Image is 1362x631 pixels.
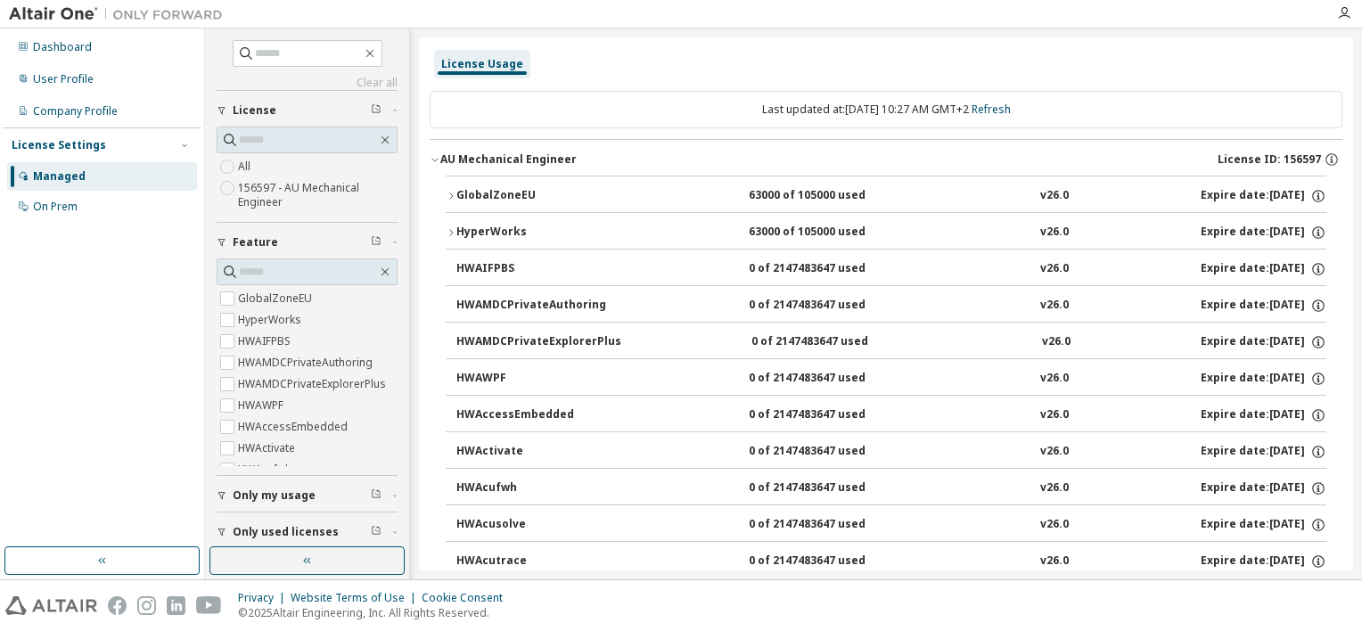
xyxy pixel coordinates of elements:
[749,480,909,496] div: 0 of 2147483647 used
[456,250,1326,289] button: HWAIFPBS0 of 2147483647 usedv26.0Expire date:[DATE]
[1201,188,1326,204] div: Expire date: [DATE]
[238,459,295,480] label: HWAcufwh
[238,605,513,620] p: © 2025 Altair Engineering, Inc. All Rights Reserved.
[1040,480,1069,496] div: v26.0
[441,57,523,71] div: License Usage
[456,396,1326,435] button: HWAccessEmbedded0 of 2147483647 usedv26.0Expire date:[DATE]
[33,200,78,214] div: On Prem
[456,323,1326,362] button: HWAMDCPrivateExplorerPlus0 of 2147483647 usedv26.0Expire date:[DATE]
[1040,298,1069,314] div: v26.0
[456,407,617,423] div: HWAccessEmbedded
[1201,444,1326,460] div: Expire date: [DATE]
[238,352,376,373] label: HWAMDCPrivateAuthoring
[291,591,422,605] div: Website Terms of Use
[456,188,617,204] div: GlobalZoneEU
[238,177,398,213] label: 156597 - AU Mechanical Engineer
[217,512,398,552] button: Only used licenses
[196,596,222,615] img: youtube.svg
[233,103,276,118] span: License
[1040,517,1069,533] div: v26.0
[456,371,617,387] div: HWAWPF
[446,176,1326,216] button: GlobalZoneEU63000 of 105000 usedv26.0Expire date:[DATE]
[233,525,339,539] span: Only used licenses
[749,444,909,460] div: 0 of 2147483647 used
[1040,553,1069,570] div: v26.0
[371,488,382,503] span: Clear filter
[456,359,1326,398] button: HWAWPF0 of 2147483647 usedv26.0Expire date:[DATE]
[446,213,1326,252] button: HyperWorks63000 of 105000 usedv26.0Expire date:[DATE]
[238,156,254,177] label: All
[233,488,316,503] span: Only my usage
[233,235,278,250] span: Feature
[456,298,617,314] div: HWAMDCPrivateAuthoring
[9,5,232,23] img: Altair One
[749,553,909,570] div: 0 of 2147483647 used
[456,517,617,533] div: HWAcusolve
[1040,371,1069,387] div: v26.0
[12,138,106,152] div: License Settings
[456,505,1326,545] button: HWAcusolve0 of 2147483647 usedv26.0Expire date:[DATE]
[749,225,909,241] div: 63000 of 105000 used
[137,596,156,615] img: instagram.svg
[456,261,617,277] div: HWAIFPBS
[440,152,577,167] div: AU Mechanical Engineer
[1201,334,1326,350] div: Expire date: [DATE]
[749,407,909,423] div: 0 of 2147483647 used
[217,91,398,130] button: License
[749,517,909,533] div: 0 of 2147483647 used
[456,334,621,350] div: HWAMDCPrivateExplorerPlus
[456,432,1326,471] button: HWActivate0 of 2147483647 usedv26.0Expire date:[DATE]
[456,553,617,570] div: HWAcutrace
[430,140,1342,179] button: AU Mechanical EngineerLicense ID: 156597
[1201,407,1326,423] div: Expire date: [DATE]
[749,261,909,277] div: 0 of 2147483647 used
[456,225,617,241] div: HyperWorks
[371,235,382,250] span: Clear filter
[456,480,617,496] div: HWAcufwh
[217,76,398,90] a: Clear all
[238,288,316,309] label: GlobalZoneEU
[33,104,118,119] div: Company Profile
[1201,261,1326,277] div: Expire date: [DATE]
[1040,444,1069,460] div: v26.0
[1218,152,1321,167] span: License ID: 156597
[1201,553,1326,570] div: Expire date: [DATE]
[1201,225,1326,241] div: Expire date: [DATE]
[972,102,1011,117] a: Refresh
[1201,517,1326,533] div: Expire date: [DATE]
[456,469,1326,508] button: HWAcufwh0 of 2147483647 usedv26.0Expire date:[DATE]
[108,596,127,615] img: facebook.svg
[33,72,94,86] div: User Profile
[1040,188,1069,204] div: v26.0
[1201,480,1326,496] div: Expire date: [DATE]
[217,476,398,515] button: Only my usage
[238,309,305,331] label: HyperWorks
[749,188,909,204] div: 63000 of 105000 used
[217,223,398,262] button: Feature
[422,591,513,605] div: Cookie Consent
[1201,298,1326,314] div: Expire date: [DATE]
[33,40,92,54] div: Dashboard
[238,331,294,352] label: HWAIFPBS
[238,395,287,416] label: HWAWPF
[749,298,909,314] div: 0 of 2147483647 used
[1040,225,1069,241] div: v26.0
[238,416,351,438] label: HWAccessEmbedded
[33,169,86,184] div: Managed
[456,444,617,460] div: HWActivate
[1042,334,1071,350] div: v26.0
[749,371,909,387] div: 0 of 2147483647 used
[751,334,912,350] div: 0 of 2147483647 used
[1201,371,1326,387] div: Expire date: [DATE]
[1040,407,1069,423] div: v26.0
[430,91,1342,128] div: Last updated at: [DATE] 10:27 AM GMT+2
[5,596,97,615] img: altair_logo.svg
[167,596,185,615] img: linkedin.svg
[371,525,382,539] span: Clear filter
[456,286,1326,325] button: HWAMDCPrivateAuthoring0 of 2147483647 usedv26.0Expire date:[DATE]
[238,373,390,395] label: HWAMDCPrivateExplorerPlus
[371,103,382,118] span: Clear filter
[238,438,299,459] label: HWActivate
[1040,261,1069,277] div: v26.0
[456,542,1326,581] button: HWAcutrace0 of 2147483647 usedv26.0Expire date:[DATE]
